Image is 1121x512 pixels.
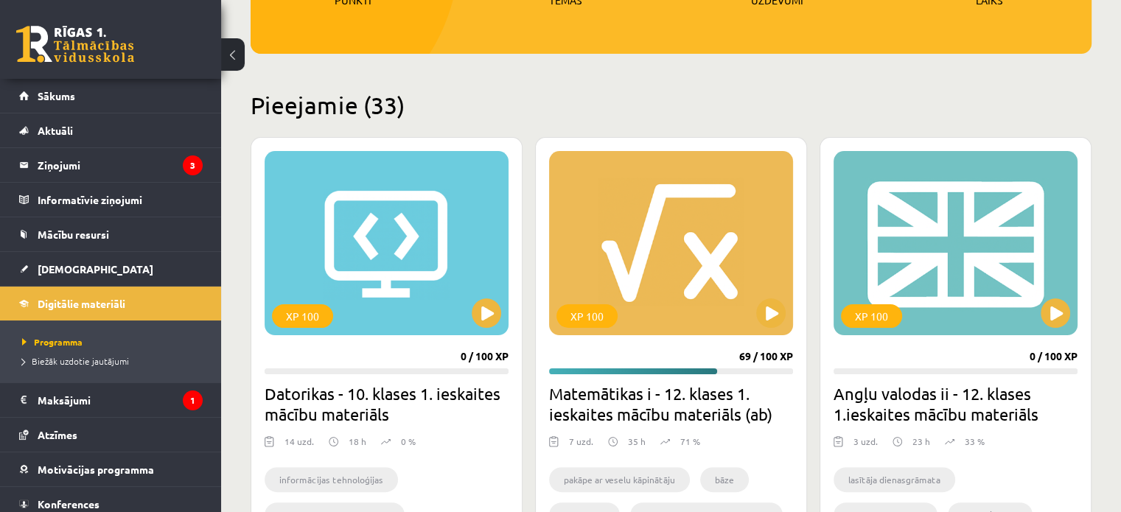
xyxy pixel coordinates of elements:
a: Informatīvie ziņojumi [19,183,203,217]
span: Motivācijas programma [38,463,154,476]
a: Programma [22,335,206,348]
li: bāze [700,467,749,492]
li: lasītāja dienasgrāmata [834,467,955,492]
a: Digitālie materiāli [19,287,203,320]
div: XP 100 [556,304,618,328]
div: 3 uzd. [853,435,878,457]
p: 0 % [401,435,416,448]
a: Mācību resursi [19,217,203,251]
a: Aktuāli [19,113,203,147]
p: 71 % [680,435,700,448]
span: Aktuāli [38,124,73,137]
div: XP 100 [841,304,902,328]
h2: Angļu valodas ii - 12. klases 1.ieskaites mācību materiāls [834,383,1078,424]
div: 7 uzd. [569,435,593,457]
i: 3 [183,155,203,175]
span: Programma [22,336,83,348]
a: Maksājumi1 [19,383,203,417]
span: Atzīmes [38,428,77,441]
legend: Ziņojumi [38,148,203,182]
legend: Informatīvie ziņojumi [38,183,203,217]
span: Mācību resursi [38,228,109,241]
p: 33 % [965,435,985,448]
span: Sākums [38,89,75,102]
p: 35 h [628,435,646,448]
h2: Pieejamie (33) [251,91,1092,119]
li: informācijas tehnoloģijas [265,467,398,492]
a: Motivācijas programma [19,452,203,486]
a: Atzīmes [19,418,203,452]
span: [DEMOGRAPHIC_DATA] [38,262,153,276]
li: pakāpe ar veselu kāpinātāju [549,467,690,492]
h2: Matemātikas i - 12. klases 1. ieskaites mācību materiāls (ab) [549,383,793,424]
span: Digitālie materiāli [38,297,125,310]
legend: Maksājumi [38,383,203,417]
span: Biežāk uzdotie jautājumi [22,355,129,367]
p: 23 h [912,435,930,448]
a: Ziņojumi3 [19,148,203,182]
div: XP 100 [272,304,333,328]
h2: Datorikas - 10. klases 1. ieskaites mācību materiāls [265,383,509,424]
p: 18 h [349,435,366,448]
a: [DEMOGRAPHIC_DATA] [19,252,203,286]
a: Rīgas 1. Tālmācības vidusskola [16,26,134,63]
a: Sākums [19,79,203,113]
i: 1 [183,390,203,410]
div: 14 uzd. [284,435,314,457]
span: Konferences [38,497,99,511]
a: Biežāk uzdotie jautājumi [22,354,206,368]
